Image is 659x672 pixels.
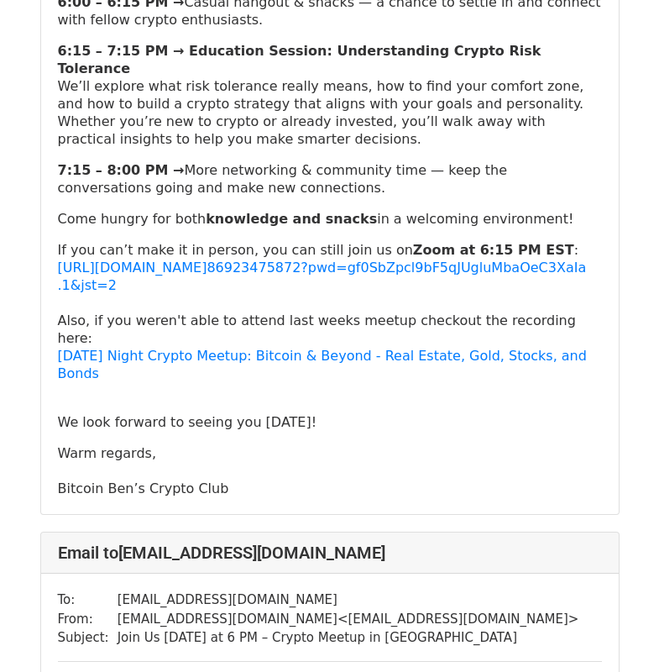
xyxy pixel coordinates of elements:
td: Subject: [58,628,118,648]
h4: Email to [EMAIL_ADDRESS][DOMAIN_NAME] [58,543,602,563]
strong: 7:15 – 8:00 PM → [58,162,185,178]
td: From: [58,610,118,629]
td: [EMAIL_ADDRESS][DOMAIN_NAME] [118,591,579,610]
a: [URL][DOMAIN_NAME]86923475872?pwd=gf0SbZpcl9bF5qJUgluMbaOeC3XaIa.1&jst=2 [58,260,587,293]
p: If you can’t make it in person, you can still join us on : Also, if you weren't able to attend la... [58,241,602,400]
p: More networking & community time — keep the conversations going and make new connections. [58,161,602,197]
a: [DATE] Night Crypto Meetup: Bitcoin & Beyond - Real Estate, Gold, Stocks, and Bonds [58,348,587,381]
strong: 6:15 – 7:15 PM → Education Session: Understanding Crypto Risk Tolerance [58,43,541,76]
p: We look forward to seeing you [DATE]! [58,413,602,431]
td: Join Us [DATE] at 6 PM – Crypto Meetup in [GEOGRAPHIC_DATA] [118,628,579,648]
td: To: [58,591,118,610]
p: Warm regards, Bitcoin Ben’s Crypto Club [58,444,602,497]
strong: Zoom at 6:15 PM EST [413,242,574,258]
p: Come hungry for both in a welcoming environment! [58,210,602,228]
p: We’ll explore what risk tolerance really means, how to find your comfort zone, and how to build a... [58,42,602,148]
td: [EMAIL_ADDRESS][DOMAIN_NAME] < [EMAIL_ADDRESS][DOMAIN_NAME] > [118,610,579,629]
iframe: Chat Widget [575,591,659,672]
strong: knowledge and snacks [206,211,377,227]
